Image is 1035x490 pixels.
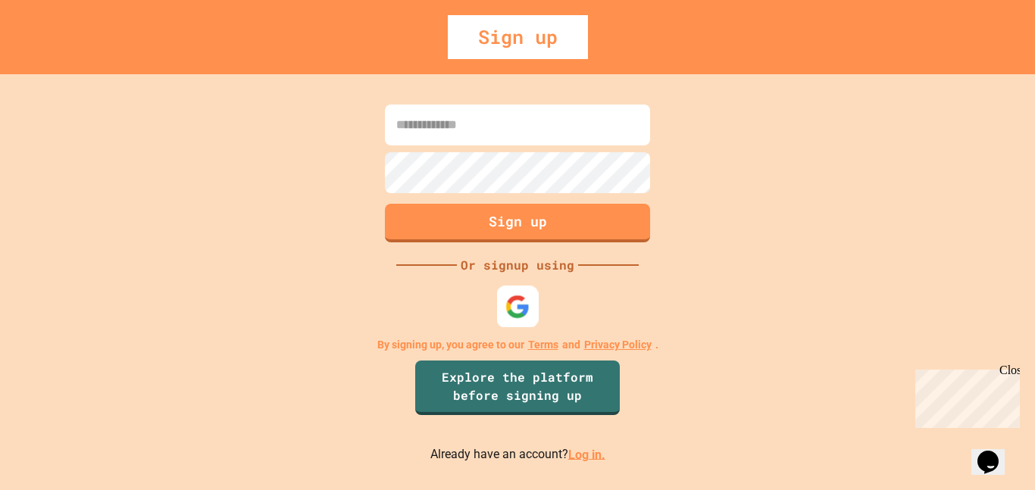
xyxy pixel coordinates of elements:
a: Explore the platform before signing up [415,360,620,415]
a: Privacy Policy [584,337,652,353]
div: Or signup using [457,256,578,274]
img: google-icon.svg [505,294,530,319]
iframe: chat widget [909,364,1020,428]
div: Sign up [448,15,588,59]
a: Terms [528,337,558,353]
iframe: chat widget [971,429,1020,475]
a: Log in. [568,447,605,461]
p: By signing up, you agree to our and . [377,337,658,353]
p: Already have an account? [430,445,605,464]
button: Sign up [385,204,650,242]
div: Chat with us now!Close [6,6,105,96]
